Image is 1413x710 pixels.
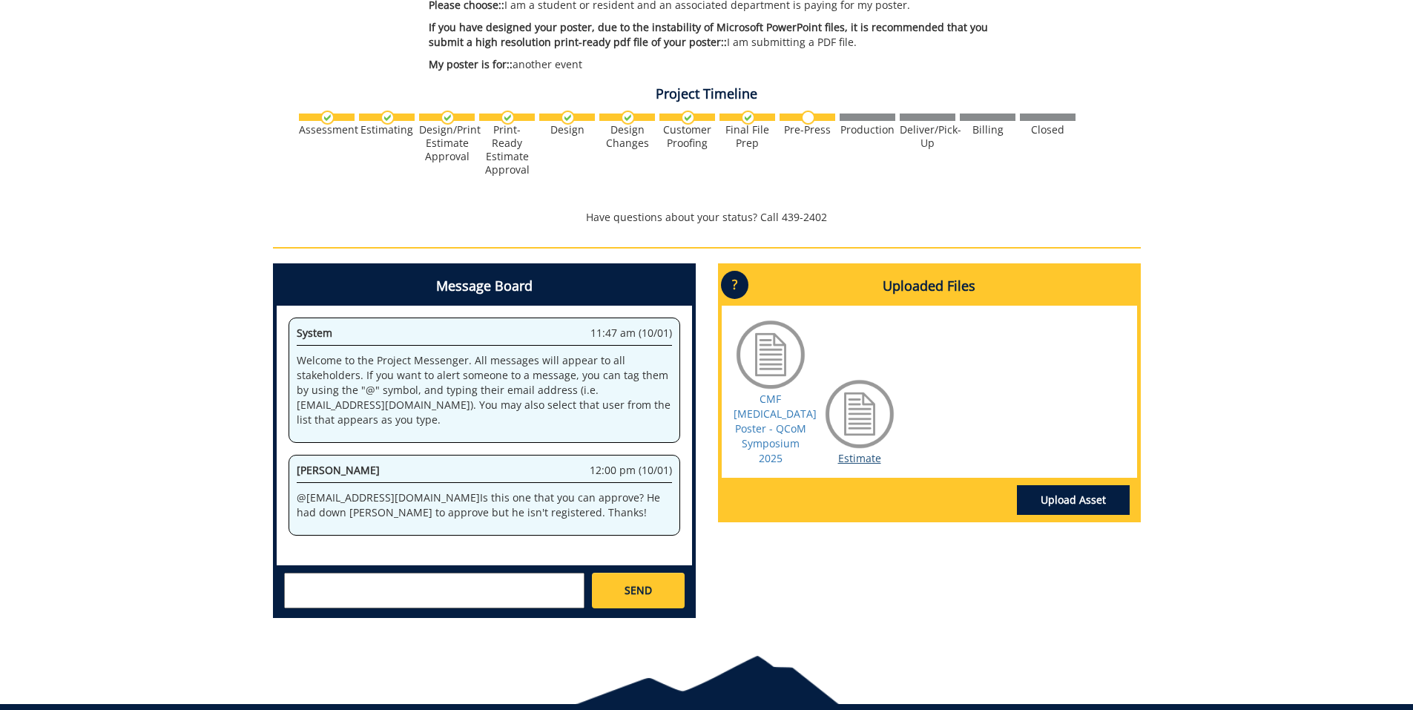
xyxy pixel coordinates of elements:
[429,20,1009,50] p: I am submitting a PDF file.
[960,123,1015,137] div: Billing
[381,111,395,125] img: checkmark
[734,392,817,465] a: CMF [MEDICAL_DATA] Poster - QCoM Symposium 2025
[501,111,515,125] img: checkmark
[429,20,988,49] span: If you have designed your poster, due to the instability of Microsoft PowerPoint files, it is rec...
[681,111,695,125] img: checkmark
[590,463,672,478] span: 12:00 pm (10/01)
[297,326,332,340] span: System
[900,123,955,150] div: Deliver/Pick-Up
[419,123,475,163] div: Design/Print Estimate Approval
[780,123,835,137] div: Pre-Press
[429,57,1009,72] p: another event
[441,111,455,125] img: checkmark
[719,123,775,150] div: Final File Prep
[479,123,535,177] div: Print-Ready Estimate Approval
[621,111,635,125] img: checkmark
[1020,123,1076,137] div: Closed
[590,326,672,341] span: 11:47 am (10/01)
[297,353,672,427] p: Welcome to the Project Messenger. All messages will appear to all stakeholders. If you want to al...
[297,490,672,520] p: @ [EMAIL_ADDRESS][DOMAIN_NAME] Is this one that you can approve? He had down [PERSON_NAME] to app...
[273,210,1141,225] p: Have questions about your status? Call 439-2402
[801,111,815,125] img: no
[320,111,335,125] img: checkmark
[592,573,684,608] a: SEND
[659,123,715,150] div: Customer Proofing
[284,573,584,608] textarea: messageToSend
[599,123,655,150] div: Design Changes
[561,111,575,125] img: checkmark
[273,87,1141,102] h4: Project Timeline
[1017,485,1130,515] a: Upload Asset
[277,267,692,306] h4: Message Board
[539,123,595,137] div: Design
[299,123,355,137] div: Assessment
[838,451,881,465] a: Estimate
[359,123,415,137] div: Estimating
[297,463,380,477] span: [PERSON_NAME]
[625,583,652,598] span: SEND
[722,267,1137,306] h4: Uploaded Files
[840,123,895,137] div: Production
[429,57,513,71] span: My poster is for::
[721,271,748,299] p: ?
[741,111,755,125] img: checkmark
